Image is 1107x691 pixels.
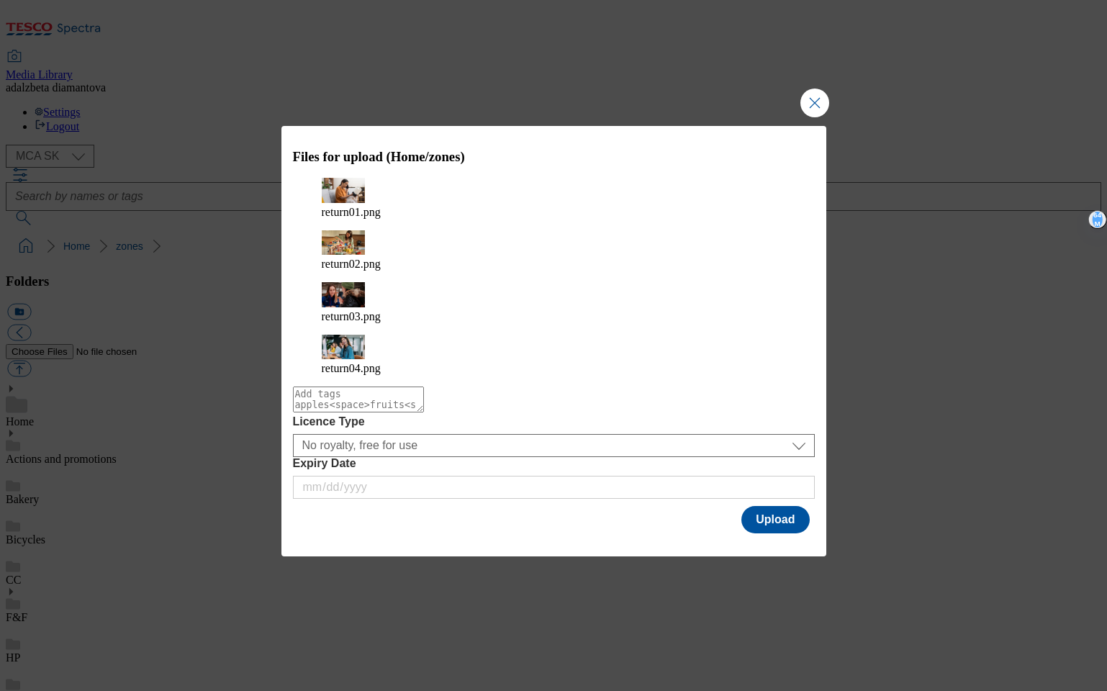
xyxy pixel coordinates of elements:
img: preview [322,335,365,360]
img: preview [322,230,365,256]
figcaption: return02.png [322,258,786,271]
img: preview [322,282,365,307]
button: Upload [741,506,809,533]
figcaption: return03.png [322,310,786,323]
figcaption: return04.png [322,362,786,375]
img: preview [322,178,365,203]
figcaption: return01.png [322,206,786,219]
label: Licence Type [293,415,815,428]
div: Modal [281,126,826,557]
label: Expiry Date [293,457,815,470]
h3: Files for upload (Home/zones) [293,149,815,165]
button: Close Modal [800,89,829,117]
